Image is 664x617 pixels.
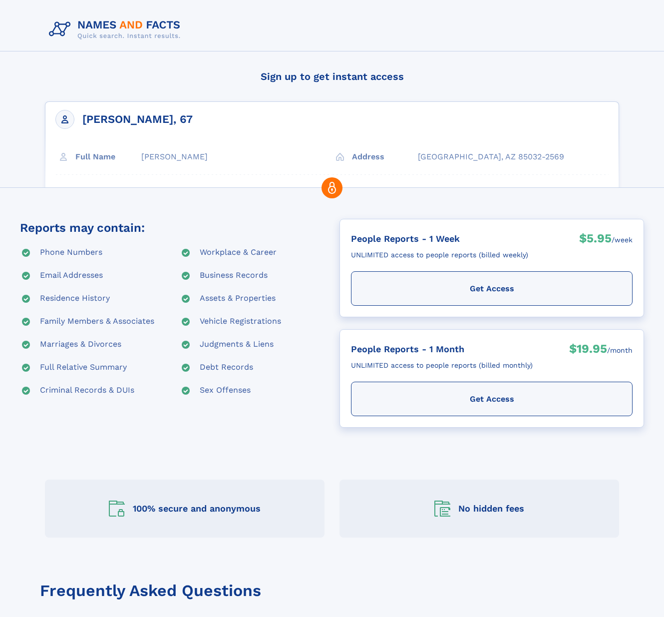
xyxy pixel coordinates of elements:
div: Criminal Records & DUIs [40,385,134,397]
div: People Reports - 1 Month [351,341,533,357]
div: UNLIMITED access to people reports (billed monthly) [351,357,533,374]
div: Sex Offenses [200,385,251,397]
div: $19.95 [569,341,607,360]
div: Frequently Asked Questions [40,582,624,600]
div: People Reports - 1 Week [351,230,528,247]
div: No hidden fees [458,503,524,515]
div: 100% secure and anonymous [133,503,261,515]
div: Reports may contain: [20,219,145,237]
div: Marriages & Divorces [40,339,121,351]
div: Get Access [351,271,633,306]
div: Workplace & Career [200,247,277,259]
div: UNLIMITED access to people reports (billed weekly) [351,247,528,263]
div: Phone Numbers [40,247,102,259]
div: Full Relative Summary [40,362,127,374]
img: Logo Names and Facts [45,16,189,43]
div: /month [607,341,633,360]
h4: Sign up to get instant access [45,61,619,91]
div: Vehicle Registrations [200,316,281,328]
div: Residence History [40,293,110,305]
div: Assets & Properties [200,293,276,305]
div: Get Access [351,382,633,416]
div: Judgments & Liens [200,339,274,351]
div: Family Members & Associates [40,316,154,328]
div: Debt Records [200,362,253,374]
div: /week [612,230,633,249]
div: Email Addresses [40,270,103,282]
div: Business Records [200,270,268,282]
div: $5.95 [579,230,612,249]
